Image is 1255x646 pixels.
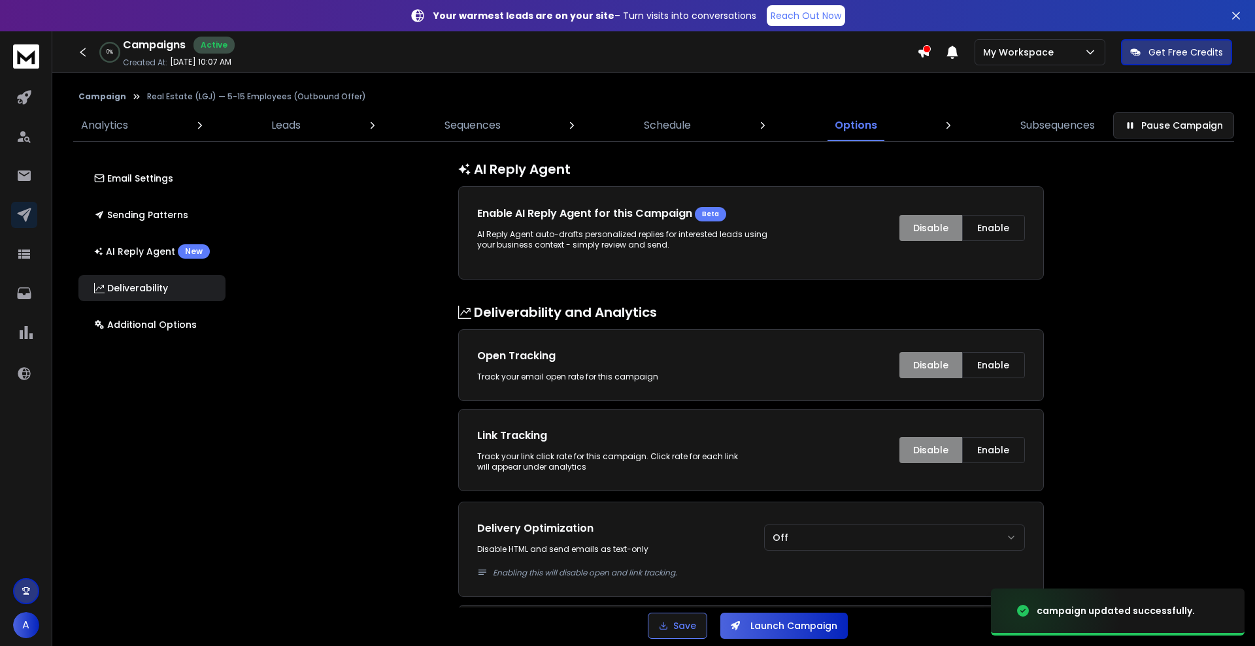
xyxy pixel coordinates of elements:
[983,46,1059,59] p: My Workspace
[94,208,188,221] p: Sending Patterns
[178,244,210,259] div: New
[477,229,770,250] p: AI Reply Agent auto-drafts personalized replies for interested leads using your business context ...
[764,525,1025,551] button: Off
[94,318,197,331] p: Additional Options
[271,118,301,133] p: Leads
[94,244,210,259] p: AI Reply Agent
[170,57,231,67] p: [DATE] 10:07 AM
[477,348,738,364] h1: Open Tracking
[123,37,186,53] h1: Campaigns
[458,160,1044,178] h1: AI Reply Agent
[444,118,501,133] p: Sequences
[78,275,226,301] button: Deliverability
[477,206,695,221] h1: Enable AI Reply Agent for this Campaign
[94,172,173,185] p: Email Settings
[123,57,167,68] p: Created At:
[702,209,719,219] span: Beta
[835,118,877,133] p: Options
[767,5,845,26] a: Reach Out Now
[13,612,39,638] button: A
[648,613,707,639] button: Save
[1148,46,1223,59] p: Get Free Credits
[827,110,885,141] a: Options
[78,91,126,102] button: Campaign
[493,568,1025,578] p: Enabling this will disable open and link tracking .
[477,521,594,536] p: Delivery Optimization
[1121,39,1232,65] button: Get Free Credits
[94,282,168,295] p: Deliverability
[477,372,738,382] div: Track your email open rate for this campaign
[771,9,841,22] p: Reach Out Now
[193,37,235,54] div: Active
[899,352,962,378] button: Disable
[636,110,699,141] a: Schedule
[962,352,1025,378] button: Enable
[477,428,738,444] h1: Link Tracking
[13,44,39,69] img: logo
[962,215,1025,241] button: Enable
[899,215,962,241] button: Disable
[1113,112,1234,138] button: Pause Campaign
[73,110,136,141] a: Analytics
[147,91,366,102] p: Real Estate (LGJ) — 5-15 Employees (Outbound Offer)
[644,118,691,133] p: Schedule
[1012,110,1103,141] a: Subsequences
[477,451,738,472] div: Track your link click rate for this campaign. Click rate for each link will appear under analytics
[78,238,226,265] button: AI Reply AgentNew
[433,9,614,22] strong: Your warmest leads are on your site
[962,437,1025,463] button: Enable
[81,118,128,133] p: Analytics
[437,110,509,141] a: Sequences
[263,110,309,141] a: Leads
[1020,118,1095,133] p: Subsequences
[107,48,113,56] p: 0 %
[78,202,226,228] button: Sending Patterns
[720,613,848,639] button: Launch Campaign
[433,9,756,22] p: – Turn visits into conversations
[1037,604,1195,617] div: campaign updated successfully.
[78,312,226,338] button: Additional Options
[78,165,226,191] button: Email Settings
[899,437,962,463] button: Disable
[458,303,1044,321] h1: Deliverability and Analytics
[477,544,738,555] div: Disable HTML and send emails as text-only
